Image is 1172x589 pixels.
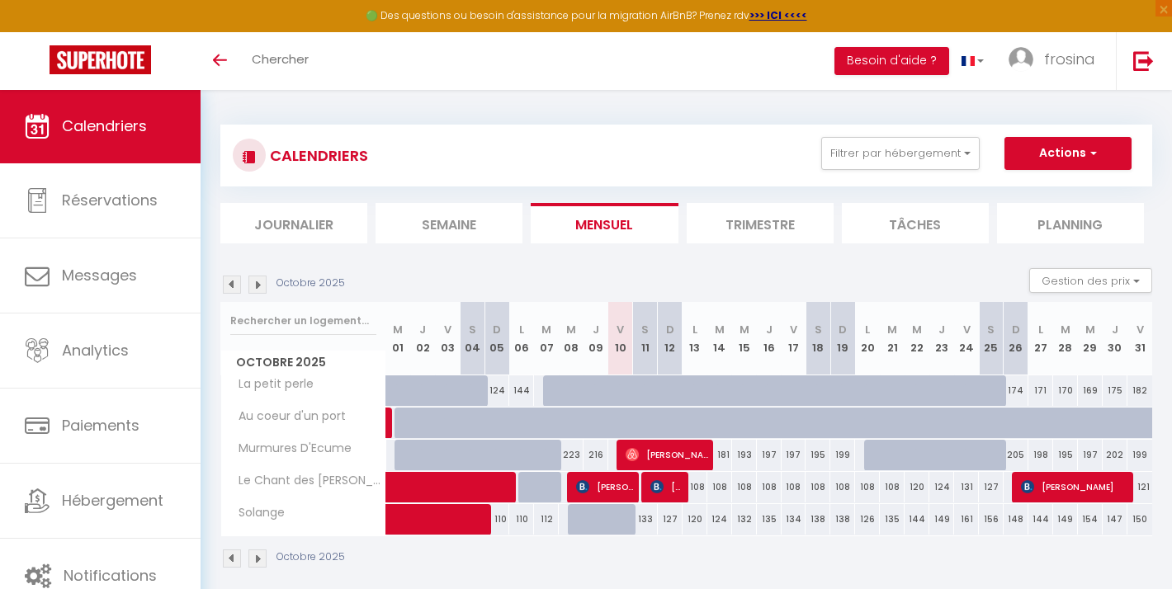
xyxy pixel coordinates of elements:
[687,203,834,243] li: Trimestre
[608,302,633,375] th: 10
[1053,302,1078,375] th: 28
[1004,375,1028,406] div: 174
[1127,302,1152,375] th: 31
[1021,471,1128,502] span: [PERSON_NAME]
[929,302,954,375] th: 23
[1004,137,1132,170] button: Actions
[905,504,929,535] div: 144
[641,322,649,337] abbr: S
[658,504,683,535] div: 127
[534,302,559,375] th: 07
[1029,268,1152,293] button: Gestion des prix
[230,306,376,336] input: Rechercher un logement...
[633,302,658,375] th: 11
[979,504,1004,535] div: 156
[493,322,501,337] abbr: D
[830,302,855,375] th: 19
[566,322,576,337] abbr: M
[576,471,634,502] span: [PERSON_NAME]
[1112,322,1118,337] abbr: J
[707,504,732,535] div: 124
[435,302,460,375] th: 03
[987,322,995,337] abbr: S
[1137,322,1144,337] abbr: V
[692,322,697,337] abbr: L
[393,322,403,337] abbr: M
[740,322,749,337] abbr: M
[855,472,880,502] div: 108
[1012,322,1020,337] abbr: D
[880,504,905,535] div: 135
[905,302,929,375] th: 22
[239,32,321,90] a: Chercher
[224,408,350,426] span: Au coeur d'un port
[658,302,683,375] th: 12
[865,322,870,337] abbr: L
[559,440,584,470] div: 223
[376,203,522,243] li: Semaine
[626,439,708,470] span: [PERSON_NAME]
[732,504,757,535] div: 132
[1078,504,1103,535] div: 154
[757,440,782,470] div: 197
[650,471,683,502] span: [PERSON_NAME]
[1004,302,1028,375] th: 26
[855,302,880,375] th: 20
[1028,440,1053,470] div: 198
[584,440,608,470] div: 216
[979,302,1004,375] th: 25
[707,302,732,375] th: 14
[929,504,954,535] div: 149
[224,472,389,490] span: Le Chant des [PERSON_NAME]
[509,302,534,375] th: 06
[938,322,945,337] abbr: J
[757,302,782,375] th: 16
[1127,440,1152,470] div: 199
[1103,504,1127,535] div: 147
[929,472,954,502] div: 124
[221,351,385,375] span: Octobre 2025
[790,322,797,337] abbr: V
[954,302,979,375] th: 24
[715,322,725,337] abbr: M
[842,203,989,243] li: Tâches
[386,302,411,375] th: 01
[905,472,929,502] div: 120
[683,302,707,375] th: 13
[62,490,163,511] span: Hébergement
[830,472,855,502] div: 108
[757,472,782,502] div: 108
[782,440,806,470] div: 197
[880,472,905,502] div: 108
[224,440,356,458] span: Murmures D'Ecume
[1038,322,1043,337] abbr: L
[62,340,129,360] span: Analytics
[444,322,451,337] abbr: V
[815,322,822,337] abbr: S
[1009,47,1033,72] img: ...
[732,472,757,502] div: 108
[782,504,806,535] div: 134
[1133,50,1154,71] img: logout
[410,302,435,375] th: 02
[593,322,599,337] abbr: J
[749,8,807,22] strong: >>> ICI <<<<
[224,504,289,522] span: Solange
[912,322,922,337] abbr: M
[830,504,855,535] div: 138
[666,322,674,337] abbr: D
[1078,440,1103,470] div: 197
[757,504,782,535] div: 135
[1028,302,1053,375] th: 27
[484,375,509,406] div: 124
[62,190,158,210] span: Réservations
[1053,504,1078,535] div: 149
[839,322,847,337] abbr: D
[469,322,476,337] abbr: S
[1103,302,1127,375] th: 30
[1085,322,1095,337] abbr: M
[1078,302,1103,375] th: 29
[617,322,624,337] abbr: V
[62,265,137,285] span: Messages
[979,472,1004,502] div: 127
